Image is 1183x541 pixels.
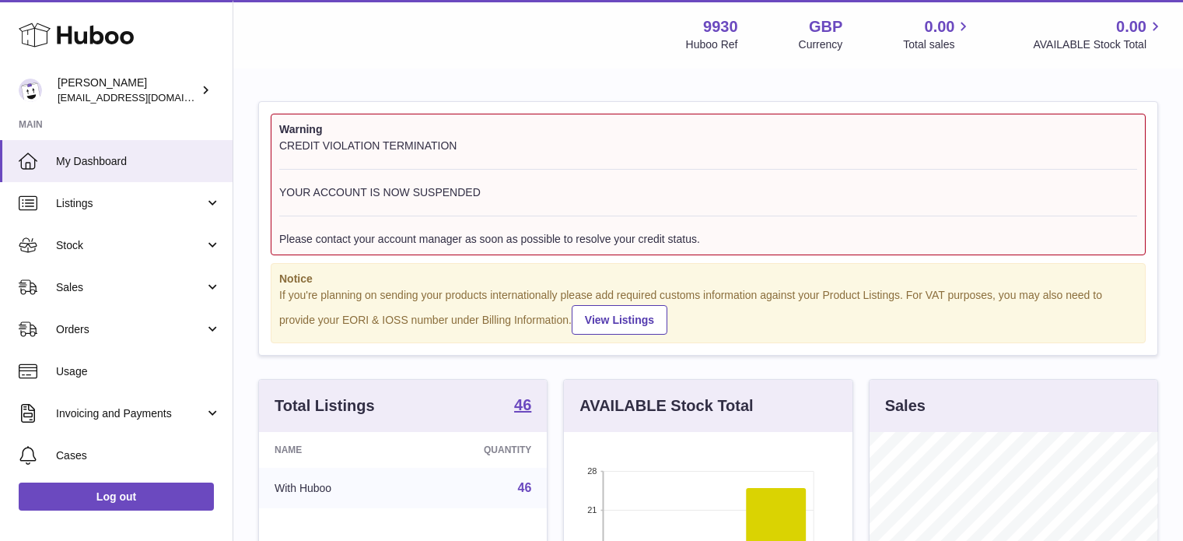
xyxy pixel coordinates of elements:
[279,288,1137,335] div: If you're planning on sending your products internationally please add required customs informati...
[903,16,972,52] a: 0.00 Total sales
[809,16,842,37] strong: GBP
[279,272,1137,286] strong: Notice
[579,395,753,416] h3: AVAILABLE Stock Total
[588,466,597,476] text: 28
[19,79,42,102] img: internalAdmin-9930@internal.huboo.com
[56,238,205,253] span: Stock
[903,37,972,52] span: Total sales
[703,16,738,37] strong: 9930
[518,481,532,494] a: 46
[885,395,926,416] h3: Sales
[19,483,214,511] a: Log out
[572,305,667,335] a: View Listings
[1033,16,1164,52] a: 0.00 AVAILABLE Stock Total
[259,432,411,468] th: Name
[58,76,198,105] div: [PERSON_NAME]
[514,397,531,416] a: 46
[279,122,1137,137] strong: Warning
[1033,37,1164,52] span: AVAILABLE Stock Total
[411,432,547,468] th: Quantity
[58,91,229,104] span: [EMAIL_ADDRESS][DOMAIN_NAME]
[56,364,221,379] span: Usage
[259,468,411,508] td: With Huboo
[56,280,205,295] span: Sales
[56,406,205,421] span: Invoicing and Payments
[56,322,205,337] span: Orders
[56,448,221,463] span: Cases
[1116,16,1146,37] span: 0.00
[686,37,738,52] div: Huboo Ref
[925,16,955,37] span: 0.00
[56,196,205,211] span: Listings
[56,154,221,169] span: My Dashboard
[275,395,375,416] h3: Total Listings
[799,37,843,52] div: Currency
[514,397,531,413] strong: 46
[279,139,1137,247] div: CREDIT VIOLATION TERMINATION YOUR ACCOUNT IS NOW SUSPENDED Please contact your account manager as...
[588,505,597,515] text: 21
